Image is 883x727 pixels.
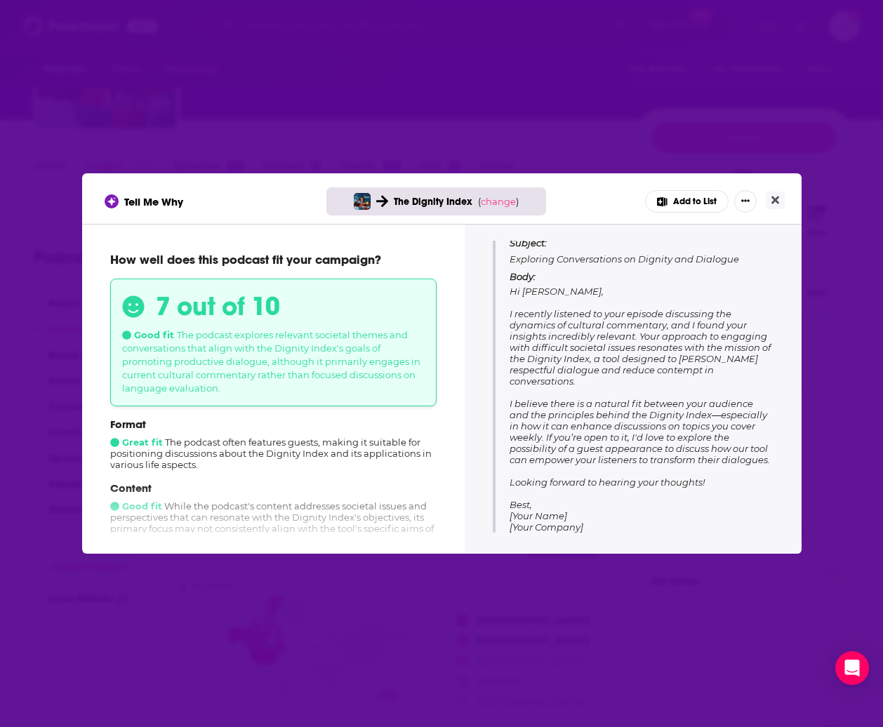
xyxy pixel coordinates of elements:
[510,236,774,265] p: Exploring Conversations on Dignity and Dialogue
[510,271,536,282] span: Body:
[110,500,162,512] span: Good fit
[110,252,437,267] p: How well does this podcast fit your campaign?
[156,291,280,322] h3: 7 out of 10
[510,286,771,533] span: Hi [PERSON_NAME], I recently listened to your episode discussing the dynamics of cultural comment...
[110,418,437,470] div: The podcast often features guests, making it suitable for positioning discussions about the Digni...
[110,418,437,431] p: Format
[110,436,163,448] span: Great fit
[122,329,174,340] span: Good fit
[766,192,785,209] button: Close
[110,481,437,545] div: While the podcast's content addresses societal issues and perspectives that can resonate with the...
[122,329,420,394] span: The podcast explores relevant societal themes and conversations that align with the Dignity Index...
[478,196,519,207] span: ( )
[110,481,437,495] p: Content
[510,236,547,249] span: Subject:
[107,196,117,206] img: tell me why sparkle
[394,196,472,208] span: The Dignity Index
[734,190,757,213] button: Show More Button
[835,651,869,685] div: Open Intercom Messenger
[124,195,183,208] span: Tell Me Why
[481,196,516,207] span: change
[645,190,729,213] button: Add to List
[354,193,371,210] img: It's Been a Minute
